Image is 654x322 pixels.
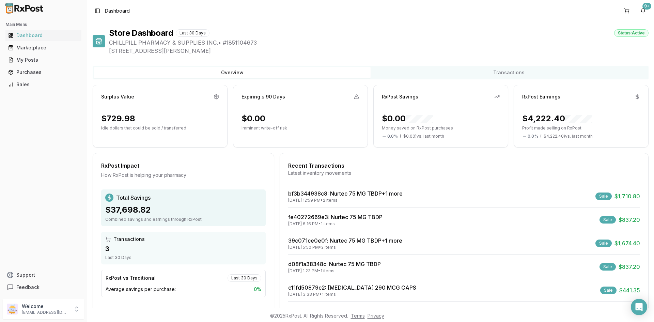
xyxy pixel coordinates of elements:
[288,261,381,267] a: d08f1a38348c: Nurtec 75 MG TBDP
[288,245,402,250] div: [DATE] 5:50 PM • 2 items
[540,134,593,139] span: ( - $4,222.40 ) vs. last month
[16,284,40,291] span: Feedback
[595,193,612,200] div: Sale
[116,194,151,202] span: Total Savings
[599,263,616,271] div: Sale
[400,134,444,139] span: ( - $0.00 ) vs. last month
[3,3,46,14] img: RxPost Logo
[371,67,647,78] button: Transactions
[8,81,79,88] div: Sales
[105,244,262,254] div: 3
[288,237,402,244] a: 39c071ce0e0f: Nurtec 75 MG TBDP+1 more
[522,125,640,131] p: Profit made selling on RxPost
[106,275,156,281] div: RxPost vs Traditional
[288,284,416,291] a: c11fd50879c2: [MEDICAL_DATA] 290 MCG CAPS
[5,54,81,66] a: My Posts
[22,303,69,310] p: Welcome
[3,67,84,78] button: Purchases
[288,198,403,203] div: [DATE] 12:59 PM • 2 items
[382,125,500,131] p: Money saved on RxPost purchases
[522,113,592,124] div: $4,222.40
[528,134,538,139] span: 0.0 %
[288,190,403,197] a: bf3b344938c8: Nurtec 75 MG TBDP+1 more
[22,310,69,315] p: [EMAIL_ADDRESS][DOMAIN_NAME]
[599,216,616,224] div: Sale
[288,292,416,297] div: [DATE] 3:33 PM • 1 items
[109,28,173,39] h1: Store Dashboard
[595,240,612,247] div: Sale
[176,29,209,37] div: Last 30 Days
[5,22,81,27] h2: Main Menu
[619,263,640,271] span: $837.20
[288,214,383,220] a: fe40272669e3: Nurtec 75 MG TBDP
[5,29,81,42] a: Dashboard
[3,55,84,65] button: My Posts
[614,239,640,247] span: $1,674.40
[8,44,79,51] div: Marketplace
[5,42,81,54] a: Marketplace
[101,172,266,179] div: How RxPost is helping your pharmacy
[105,255,262,260] div: Last 30 Days
[614,29,649,37] div: Status: Active
[109,39,649,47] span: CHILLPILL PHARMACY & SUPPLIES INC. • # 1851104673
[288,162,640,170] div: Recent Transactions
[8,57,79,63] div: My Posts
[254,286,261,293] span: 0 %
[228,274,261,282] div: Last 30 Days
[8,32,79,39] div: Dashboard
[242,93,285,100] div: Expiring ≤ 90 Days
[3,30,84,41] button: Dashboard
[242,113,265,124] div: $0.00
[94,67,371,78] button: Overview
[105,7,130,14] nav: breadcrumb
[101,125,219,131] p: Idle dollars that could be sold / transferred
[101,93,134,100] div: Surplus Value
[105,217,262,222] div: Combined savings and earnings through RxPost
[5,66,81,78] a: Purchases
[106,286,176,293] span: Average savings per purchase:
[288,268,381,274] div: [DATE] 1:23 PM • 1 items
[642,3,651,10] div: 9+
[105,7,130,14] span: Dashboard
[382,113,433,124] div: $0.00
[109,47,649,55] span: [STREET_ADDRESS][PERSON_NAME]
[3,281,84,293] button: Feedback
[638,5,649,16] button: 9+
[387,134,398,139] span: 0.0 %
[3,269,84,281] button: Support
[3,79,84,90] button: Sales
[382,93,418,100] div: RxPost Savings
[351,313,365,319] a: Terms
[101,162,266,170] div: RxPost Impact
[113,236,145,243] span: Transactions
[631,299,647,315] div: Open Intercom Messenger
[3,42,84,53] button: Marketplace
[105,204,262,215] div: $37,698.82
[7,304,18,315] img: User avatar
[619,216,640,224] span: $837.20
[288,170,640,177] div: Latest inventory movements
[619,286,640,294] span: $441.35
[8,69,79,76] div: Purchases
[614,192,640,200] span: $1,710.80
[242,125,359,131] p: Imminent write-off risk
[288,221,383,227] div: [DATE] 6:16 PM • 1 items
[5,78,81,91] a: Sales
[101,113,135,124] div: $729.98
[522,93,560,100] div: RxPost Earnings
[600,287,617,294] div: Sale
[368,313,384,319] a: Privacy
